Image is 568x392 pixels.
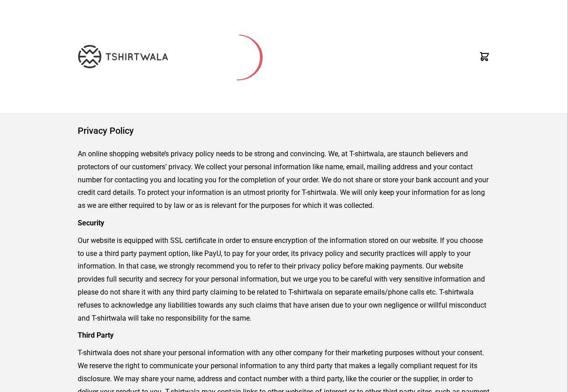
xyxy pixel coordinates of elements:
[78,331,114,339] strong: Third Party
[78,219,104,227] strong: Security
[78,124,490,137] h1: Privacy Policy
[78,45,168,68] img: TW-LOGO-400-104.png
[78,148,490,212] p: An online shopping website’s privacy policy needs to be strong and convincing. We, at T-shirtwala...
[78,234,490,325] p: Our website is equipped with SSL certificate in order to ensure encryption of the information sto...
